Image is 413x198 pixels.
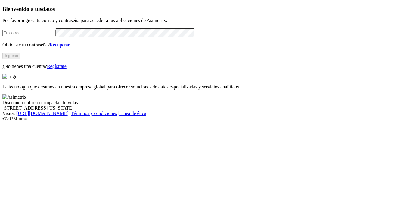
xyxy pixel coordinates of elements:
[2,74,17,79] img: Logo
[50,42,70,47] a: Recuperar
[42,6,55,12] span: datos
[71,111,117,116] a: Términos y condiciones
[119,111,146,116] a: Línea de ética
[2,111,411,116] div: Visita : | |
[2,94,26,100] img: Asimetrix
[2,64,411,69] p: ¿No tienes una cuenta?
[2,84,411,90] p: La tecnología que creamos en nuestra empresa global para ofrecer soluciones de datos especializad...
[47,64,67,69] a: Regístrate
[2,6,411,12] h3: Bienvenido a tus
[2,53,20,59] button: Ingresa
[2,42,411,48] p: Olvidaste tu contraseña?
[2,105,411,111] div: [STREET_ADDRESS][US_STATE].
[2,30,56,36] input: Tu correo
[2,116,411,122] div: © 2025 Iluma
[2,18,411,23] p: Por favor ingresa tu correo y contraseña para acceder a tus aplicaciones de Asimetrix:
[16,111,69,116] a: [URL][DOMAIN_NAME]
[2,100,411,105] div: Diseñando nutrición, impactando vidas.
